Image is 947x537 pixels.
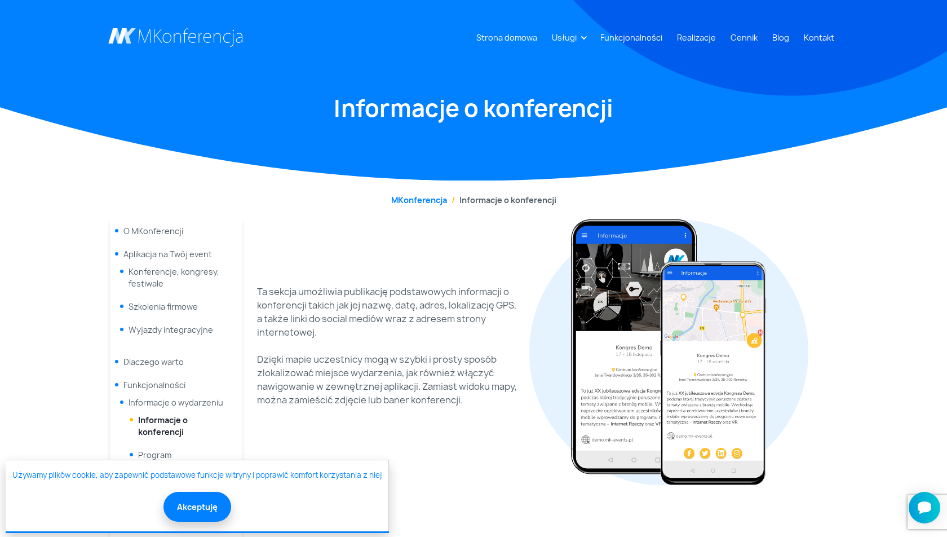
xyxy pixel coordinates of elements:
a: Realizacje [672,27,720,48]
a: Używamy plików cookie, aby zapewnić podstawowe funkcje witryny i poprawić komfort korzystania z niej [12,470,382,481]
li: Informacje o konferencji [447,194,556,206]
span: Aplikacja na Twój event [123,249,212,259]
a: Funkcjonalności [123,380,185,390]
a: Informacje o wydarzeniu [129,397,223,408]
a: Szkolenia firmowe [129,301,198,312]
a: O MKonferencji [123,226,183,236]
p: Ta sekcja umożliwia publikację podstawowych informacji o konferencji takich jak jej nazwę, datę, ... [257,285,523,339]
a: MKonferencja [391,195,447,205]
a: Blog [768,27,794,48]
a: Funkcjonalności [596,27,667,48]
a: Program [138,450,171,460]
a: Konferencje, kongresy, festiwale [129,266,219,289]
a: Usługi [547,27,581,48]
a: Informacje o konferencji [138,415,188,437]
iframe: Smartsupp widget button [909,492,940,523]
a: Wyjazdy integracyjne [129,324,213,335]
a: Kontakt [799,27,839,48]
a: Cennik [726,27,762,48]
button: Akceptuję [163,492,231,522]
a: Dlaczego warto [123,356,184,367]
h1: Informacje o konferencji [108,93,839,124]
p: Dzięki mapie uczestnicy mogą w szybki i prosty sposób zlokalizować miejsce wydarzenia, jak równie... [257,353,523,407]
a: Strona domowa [472,27,542,48]
nav: breadcrumb [108,194,839,206]
img: 63861618e4094.png [536,219,802,485]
